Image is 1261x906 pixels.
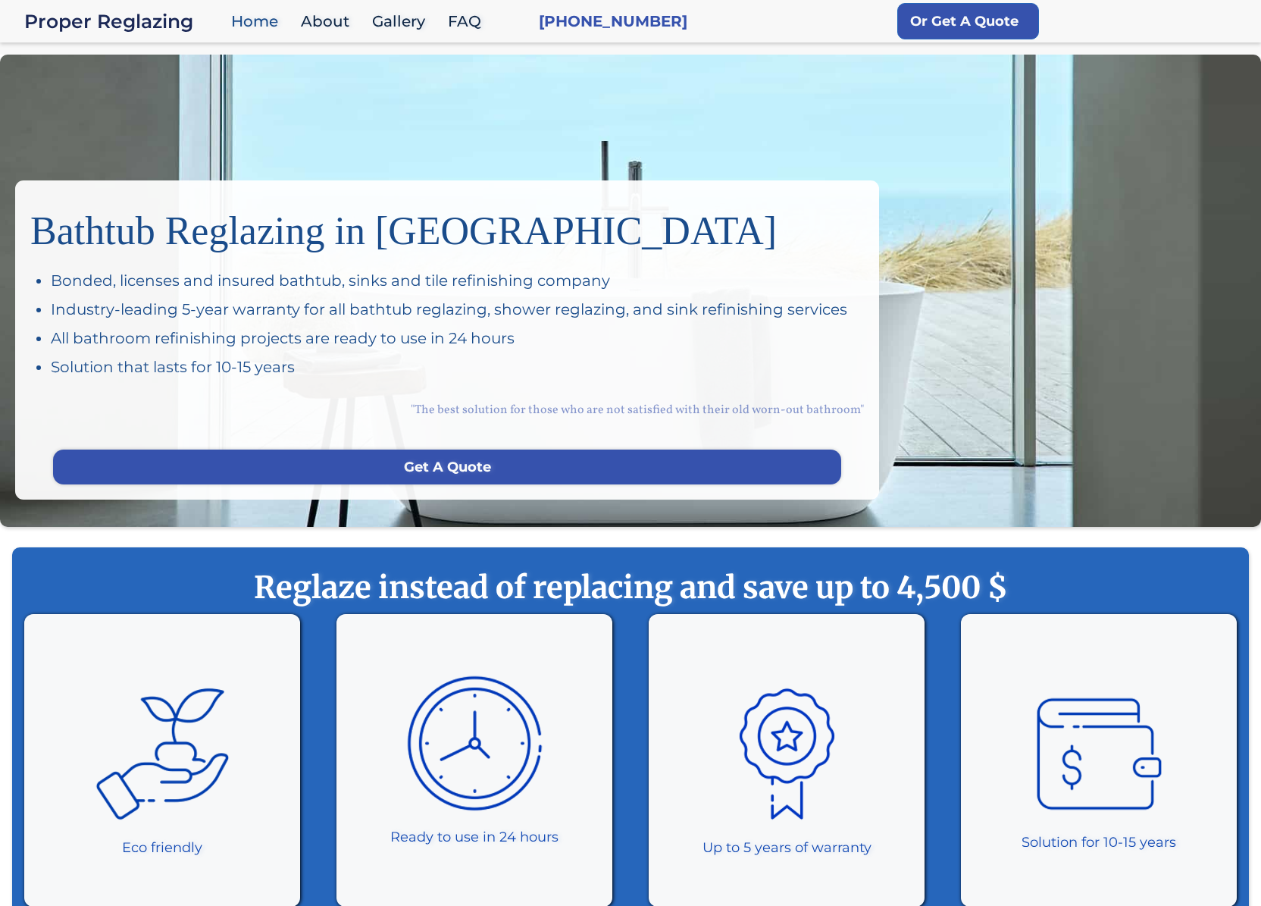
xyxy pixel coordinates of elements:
[224,5,293,38] a: Home
[1022,832,1176,853] div: Solution for 10-15 years
[122,837,202,858] div: Eco friendly
[53,450,841,484] a: Get A Quote
[390,826,559,869] div: Ready to use in 24 hours ‍
[42,569,1219,607] strong: Reglaze instead of replacing and save up to 4,500 $
[30,385,864,434] div: "The best solution for those who are not satisfied with their old worn-out bathroom"
[51,328,864,349] div: All bathroom refinishing projects are ready to use in 24 hours
[702,837,871,858] div: Up to 5 years of warranty
[897,3,1039,39] a: Or Get A Quote
[293,5,365,38] a: About
[51,270,864,291] div: Bonded, licenses and insured bathtub, sinks and tile refinishing company
[365,5,440,38] a: Gallery
[30,196,864,255] h1: Bathtub Reglazing in [GEOGRAPHIC_DATA]
[440,5,496,38] a: FAQ
[51,299,864,320] div: Industry-leading 5-year warranty for all bathtub reglazing, shower reglazing, and sink refinishin...
[51,356,864,378] div: Solution that lasts for 10-15 years
[24,11,224,32] a: home
[539,11,687,32] a: [PHONE_NUMBER]
[24,11,224,32] div: Proper Reglazing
